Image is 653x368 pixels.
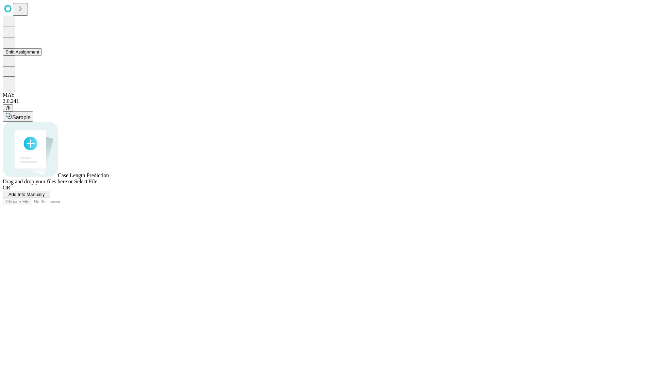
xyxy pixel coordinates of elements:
[3,48,42,56] button: Shift Assignment
[3,104,13,111] button: @
[3,179,73,184] span: Drag and drop your files here or
[58,172,109,178] span: Case Length Prediction
[9,192,45,197] span: Add Info Manually
[12,114,31,120] span: Sample
[3,185,10,190] span: OR
[5,105,10,110] span: @
[3,191,50,198] button: Add Info Manually
[3,92,650,98] div: MAY
[74,179,97,184] span: Select File
[3,98,650,104] div: 2.0.241
[3,111,33,122] button: Sample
